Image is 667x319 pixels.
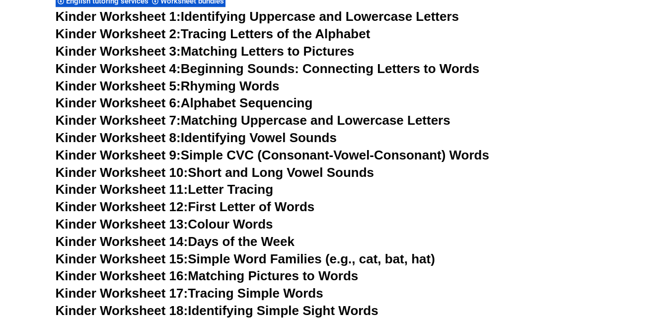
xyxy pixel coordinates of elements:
a: Kinder Worksheet 12:First Letter of Words [56,199,315,214]
iframe: Chat Widget [502,207,667,319]
a: Kinder Worksheet 1:Identifying Uppercase and Lowercase Letters [56,9,459,24]
a: Kinder Worksheet 15:Simple Word Families (e.g., cat, bat, hat) [56,251,435,266]
span: Kinder Worksheet 15: [56,251,188,266]
span: Kinder Worksheet 1: [56,9,181,24]
a: Kinder Worksheet 4:Beginning Sounds: Connecting Letters to Words [56,61,480,76]
span: Kinder Worksheet 12: [56,199,188,214]
span: Kinder Worksheet 5: [56,79,181,93]
span: Kinder Worksheet 8: [56,130,181,145]
a: Kinder Worksheet 17:Tracing Simple Words [56,286,323,301]
span: Kinder Worksheet 3: [56,44,181,59]
a: Kinder Worksheet 16:Matching Pictures to Words [56,268,359,283]
span: Kinder Worksheet 11: [56,182,188,197]
span: Kinder Worksheet 14: [56,234,188,249]
span: Kinder Worksheet 4: [56,61,181,76]
a: Kinder Worksheet 10:Short and Long Vowel Sounds [56,165,374,180]
span: Kinder Worksheet 17: [56,286,188,301]
a: Kinder Worksheet 11:Letter Tracing [56,182,274,197]
span: Kinder Worksheet 7: [56,113,181,128]
span: Kinder Worksheet 9: [56,148,181,162]
a: Kinder Worksheet 13:Colour Words [56,217,273,232]
a: Kinder Worksheet 2:Tracing Letters of the Alphabet [56,26,371,41]
a: Kinder Worksheet 3:Matching Letters to Pictures [56,44,355,59]
a: Kinder Worksheet 9:Simple CVC (Consonant-Vowel-Consonant) Words [56,148,489,162]
a: Kinder Worksheet 7:Matching Uppercase and Lowercase Letters [56,113,450,128]
span: Kinder Worksheet 10: [56,165,188,180]
a: Kinder Worksheet 5:Rhyming Words [56,79,280,93]
a: Kinder Worksheet 14:Days of the Week [56,234,295,249]
span: Kinder Worksheet 6: [56,95,181,110]
a: Kinder Worksheet 6:Alphabet Sequencing [56,95,313,110]
span: Kinder Worksheet 18: [56,303,188,318]
a: Kinder Worksheet 18:Identifying Simple Sight Words [56,303,378,318]
span: Kinder Worksheet 2: [56,26,181,41]
span: Kinder Worksheet 13: [56,217,188,232]
span: Kinder Worksheet 16: [56,268,188,283]
a: Kinder Worksheet 8:Identifying Vowel Sounds [56,130,337,145]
